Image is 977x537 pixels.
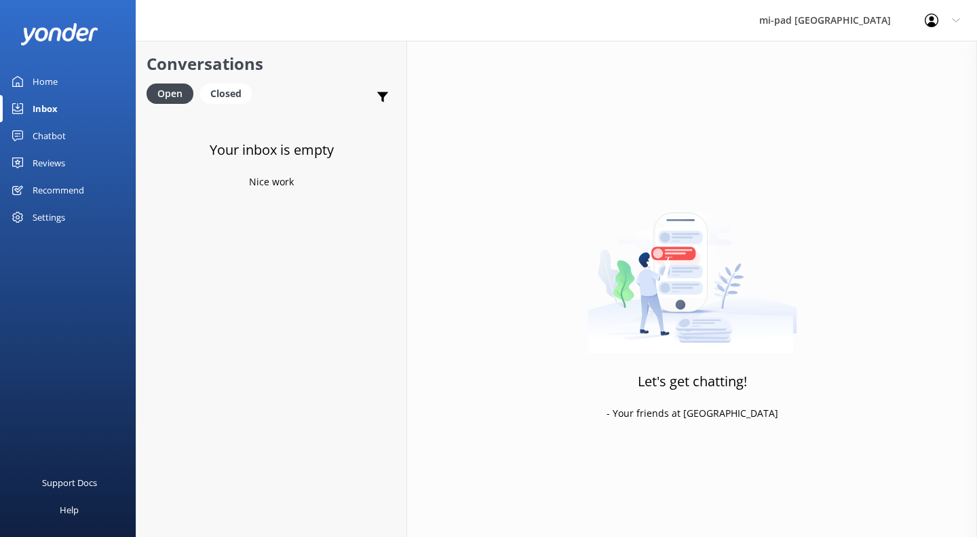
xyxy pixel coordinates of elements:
div: Reviews [33,149,65,177]
div: Home [33,68,58,95]
div: Help [60,496,79,523]
div: Support Docs [42,469,97,496]
a: Open [147,86,200,100]
p: Nice work [249,174,294,189]
div: Chatbot [33,122,66,149]
img: yonder-white-logo.png [20,23,98,45]
a: Closed [200,86,258,100]
h3: Let's get chatting! [638,371,747,392]
h2: Conversations [147,51,396,77]
img: artwork of a man stealing a conversation from at giant smartphone [588,184,797,354]
div: Open [147,84,193,104]
div: Recommend [33,177,84,204]
div: Settings [33,204,65,231]
p: - Your friends at [GEOGRAPHIC_DATA] [607,406,778,421]
div: Inbox [33,95,58,122]
h3: Your inbox is empty [210,139,334,161]
div: Closed [200,84,252,104]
